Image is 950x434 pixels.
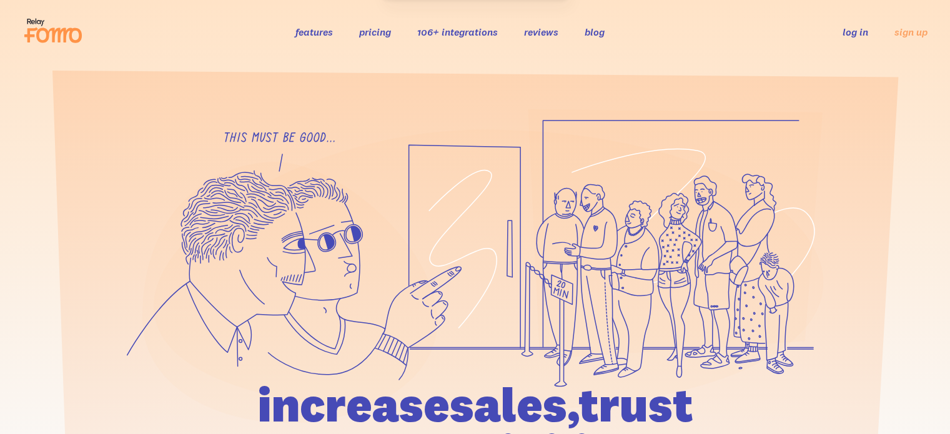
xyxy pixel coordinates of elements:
a: sign up [894,26,928,39]
a: 106+ integrations [417,26,498,38]
a: pricing [359,26,391,38]
a: features [295,26,333,38]
a: reviews [524,26,558,38]
a: blog [585,26,605,38]
a: log in [843,26,868,38]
